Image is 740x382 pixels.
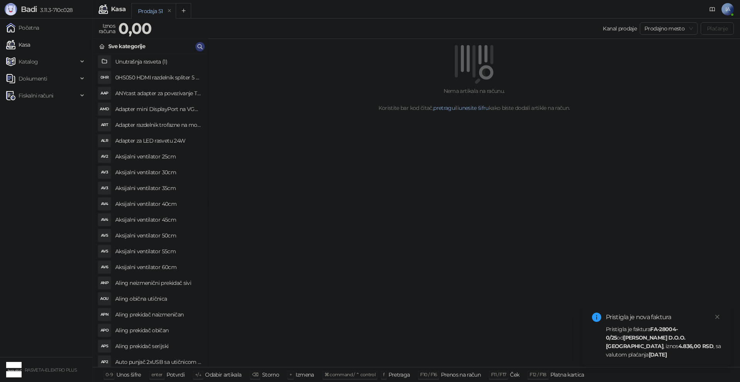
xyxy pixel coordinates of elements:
img: Logo [5,3,17,15]
a: pretragu [433,104,455,111]
small: RASVETA-ELEKTRO PLUS [25,367,77,373]
span: ⌘ command / ⌃ control [325,372,376,377]
span: close [715,314,720,320]
div: AAP [98,87,111,99]
div: grid [93,54,208,367]
a: Kasa [6,37,30,52]
h4: Unutrašnja rasveta (1) [115,56,202,68]
span: ⌫ [252,372,258,377]
h4: Auto punjač 2xUSB sa utičnicom 12V GOLF GF-C14 [115,356,202,368]
div: Iznos računa [97,21,117,36]
div: Izmena [296,370,314,380]
a: Dokumentacija [706,3,718,15]
span: F11 / F17 [491,372,506,377]
div: APS [98,340,111,352]
h4: Aksijalni ventilator 30cm [115,166,202,178]
h4: Aksijalni ventilator 50cm [115,229,202,242]
span: info-circle [592,313,601,322]
h4: Aling prekidač serijski [115,340,202,352]
div: AV3 [98,166,111,178]
h4: Aling neizmenični prekidač sivi [115,277,202,289]
span: Dokumenti [18,71,47,86]
span: + [289,372,292,377]
h4: ANYcast adapter za povezivanje TV i mobilnog telefona [115,87,202,99]
div: AV4 [98,214,111,226]
h4: Adapter mini DisplayPort na VGA UVA-13 [115,103,202,115]
span: enter [151,372,163,377]
span: Katalog [18,54,38,69]
div: AV6 [98,261,111,273]
h4: Aksijalni ventilator 25cm [115,150,202,163]
div: AV3 [98,182,111,194]
span: f [383,372,384,377]
div: AV5 [98,229,111,242]
h4: Aksijalni ventilator 35cm [115,182,202,194]
div: AOU [98,293,111,305]
div: Prodaja 51 [138,7,163,15]
a: Početna [6,20,39,35]
div: Potvrdi [166,370,185,380]
div: Kasa [111,6,126,12]
div: Pretraga [388,370,410,380]
div: Prenos na račun [441,370,481,380]
span: F12 / F18 [530,372,546,377]
h4: Aksijalni ventilator 60cm [115,261,202,273]
span: 3.11.3-710c028 [37,7,72,13]
div: Pristigla je nova faktura [606,313,721,322]
h4: Aksijalni ventilator 45cm [115,214,202,226]
div: AMD [98,103,111,115]
h4: Aling obična utičnica [115,293,202,305]
strong: [PERSON_NAME] D.O.O. [GEOGRAPHIC_DATA] [606,334,685,350]
div: AV4 [98,198,111,210]
h4: 0HS050 HDMI razdelnik spliter 5 ulaza na 1 izlaz sa daljinskim 4K [115,71,202,84]
a: unesite šifru [459,104,489,111]
h4: Aksijalni ventilator 55cm [115,245,202,257]
button: Add tab [176,3,191,19]
strong: [DATE] [649,351,667,358]
span: 0-9 [106,372,113,377]
div: Nema artikala na računu. Koristite bar kod čitač, ili kako biste dodali artikle na račun. [217,87,731,112]
span: Badi [21,5,37,14]
div: APN [98,308,111,321]
div: ART [98,119,111,131]
div: Unos šifre [116,370,141,380]
div: ALR [98,135,111,147]
div: APO [98,324,111,337]
h4: Aling prekidač običan [115,324,202,337]
span: F10 / F16 [420,372,437,377]
h4: Adapter razdelnik trofazne na monofazne utičnice [115,119,202,131]
span: ↑/↓ [195,372,201,377]
div: Pristigla je faktura od , iznos , sa valutom plaćanja [606,325,721,359]
div: ANP [98,277,111,289]
span: IA [721,3,734,15]
span: Prodajno mesto [644,23,693,34]
div: AP2 [98,356,111,368]
div: Platna kartica [550,370,584,380]
h4: Adapter za LED rasvetu 24W [115,135,202,147]
div: Kanal prodaje [603,24,637,33]
div: Odabir artikala [205,370,241,380]
div: Storno [262,370,279,380]
div: Sve kategorije [108,42,145,50]
button: Plaćanje [701,22,734,35]
span: Fiskalni računi [18,88,53,103]
img: 64x64-companyLogo-4c9eac63-00ad-485c-9b48-57f283827d2d.png [6,362,22,377]
button: remove [165,8,175,14]
h4: Aksijalni ventilator 40cm [115,198,202,210]
div: Ček [510,370,519,380]
div: AV5 [98,245,111,257]
h4: Aling prekidač naizmeničan [115,308,202,321]
div: 0HR [98,71,111,84]
div: AV2 [98,150,111,163]
strong: 4.836,00 RSD [678,343,713,350]
a: Close [713,313,721,321]
strong: 0,00 [118,19,151,38]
